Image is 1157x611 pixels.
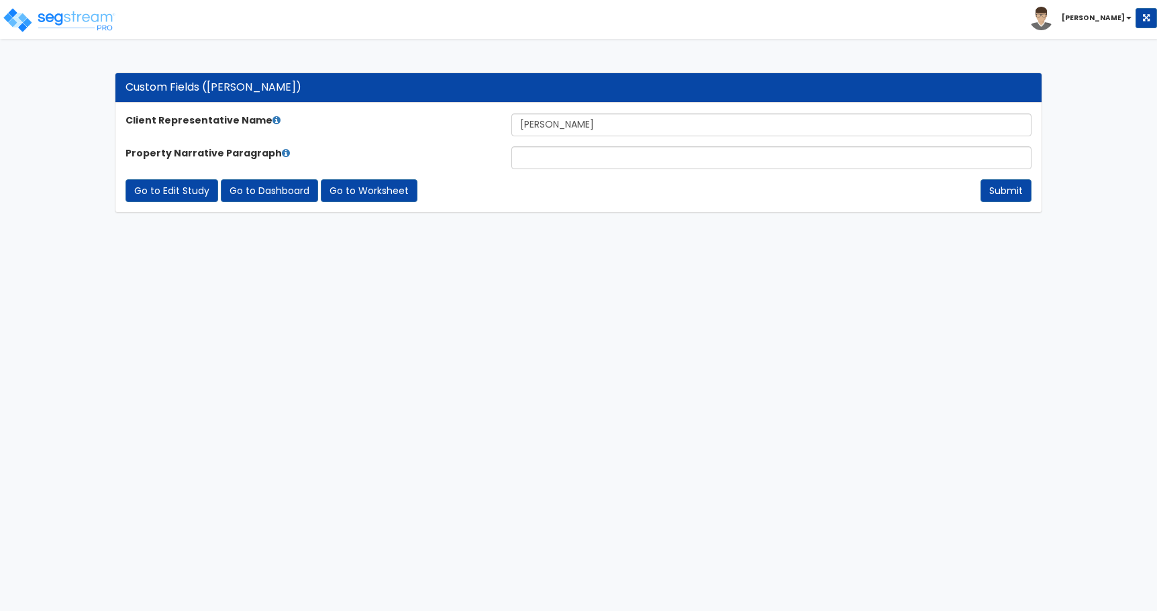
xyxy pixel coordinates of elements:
[115,146,501,160] label: Property Narrative Paragraph
[321,179,417,202] a: Go to Worksheet
[125,80,1032,95] div: Custom Fields ([PERSON_NAME])
[2,7,116,34] img: logo_pro_r.png
[115,113,501,127] label: Client Representative Name
[980,179,1032,202] button: Submit
[1062,13,1125,23] b: [PERSON_NAME]
[125,179,218,202] a: Go to Edit Study
[1029,7,1053,30] img: avatar.png
[221,179,318,202] a: Go to Dashboard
